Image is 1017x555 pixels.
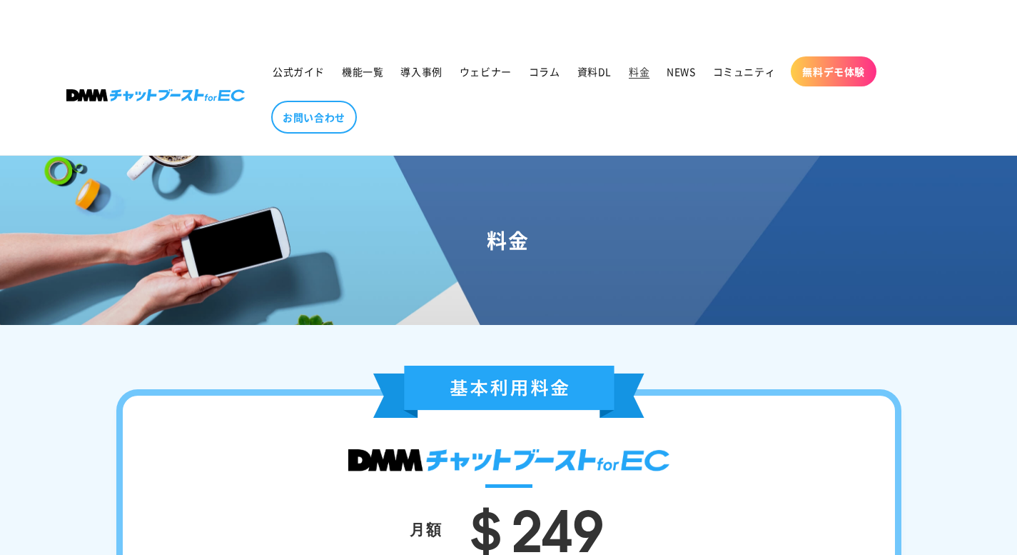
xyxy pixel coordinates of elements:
[620,56,658,86] a: 料金
[658,56,704,86] a: NEWS
[802,65,865,78] span: 無料デモ体験
[713,65,776,78] span: コミュニティ
[400,65,442,78] span: 導入事例
[273,65,325,78] span: 公式ガイド
[460,65,512,78] span: ウェビナー
[569,56,620,86] a: 資料DL
[667,65,695,78] span: NEWS
[529,65,560,78] span: コラム
[520,56,569,86] a: コラム
[283,111,345,124] span: お問い合わせ
[271,101,357,134] a: お問い合わせ
[373,366,644,418] img: 基本利用料金
[264,56,333,86] a: 公式ガイド
[451,56,520,86] a: ウェビナー
[17,227,1000,253] h1: 料金
[410,515,442,542] div: 月額
[704,56,784,86] a: コミュニティ
[629,65,649,78] span: 料金
[342,65,383,78] span: 機能一覧
[348,449,669,471] img: DMMチャットブースト
[66,89,245,101] img: 株式会社DMM Boost
[333,56,392,86] a: 機能一覧
[577,65,612,78] span: 資料DL
[791,56,876,86] a: 無料デモ体験
[392,56,450,86] a: 導入事例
